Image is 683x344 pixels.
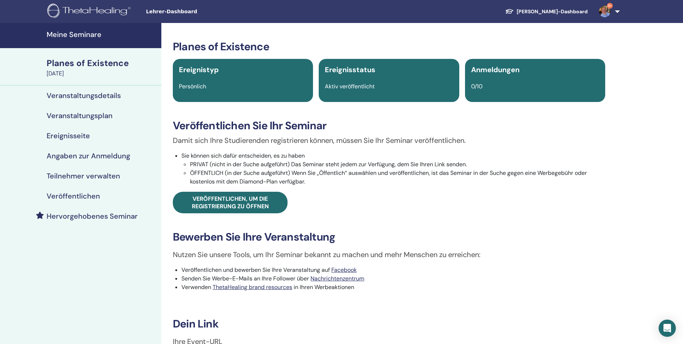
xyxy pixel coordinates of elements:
h4: Meine Seminare [47,30,157,39]
img: logo.png [47,4,133,20]
span: Veröffentlichen, um die Registrierung zu öffnen [192,195,269,210]
p: Nutzen Sie unsere Tools, um Ihr Seminar bekannt zu machen und mehr Menschen zu erreichen: [173,249,605,260]
li: PRIVAT (nicht in der Suche aufgeführt) Das Seminar steht jedem zur Verfügung, dem Sie Ihren Link ... [190,160,605,169]
a: Facebook [331,266,357,274]
h4: Hervorgehobenes Seminar [47,212,138,220]
a: Nachrichtenzentrum [310,275,364,282]
a: Veröffentlichen, um die Registrierung zu öffnen [173,192,288,213]
li: Veröffentlichen und bewerben Sie Ihre Veranstaltung auf [181,266,605,274]
li: Verwenden in Ihren Werbeaktionen [181,283,605,292]
span: Lehrer-Dashboard [146,8,253,15]
h4: Veranstaltungsdetails [47,91,121,100]
span: Ereignistyp [179,65,219,74]
img: default.jpg [599,6,611,17]
span: 9+ [607,3,613,9]
h3: Dein Link [173,317,605,330]
span: Anmeldungen [471,65,520,74]
div: [DATE] [47,69,157,78]
div: Open Intercom Messenger [659,320,676,337]
h3: Bewerben Sie Ihre Veranstaltung [173,231,605,243]
span: Persönlich [179,83,206,90]
a: Planes of Existence[DATE] [42,57,161,78]
span: Ereignisstatus [325,65,375,74]
h4: Veröffentlichen [47,192,100,200]
h3: Veröffentlichen Sie Ihr Seminar [173,119,605,132]
h3: Planes of Existence [173,40,605,53]
span: 0/10 [471,83,483,90]
h4: Teilnehmer verwalten [47,172,120,180]
h4: Ereignisseite [47,131,90,140]
h4: Angaben zur Anmeldung [47,152,130,160]
a: ThetaHealing brand resources [213,283,292,291]
p: Damit sich Ihre Studierenden registrieren können, müssen Sie Ihr Seminar veröffentlichen. [173,135,605,146]
li: Sie können sich dafür entscheiden, es zu haben [181,152,605,186]
img: graduation-cap-white.svg [505,8,514,14]
div: Planes of Existence [47,57,157,69]
h4: Veranstaltungsplan [47,111,113,120]
li: ÖFFENTLICH (in der Suche aufgeführt) Wenn Sie „Öffentlich“ auswählen und veröffentlichen, ist das... [190,169,605,186]
li: Senden Sie Werbe-E-Mails an Ihre Follower über [181,274,605,283]
a: [PERSON_NAME]-Dashboard [499,5,593,18]
span: Aktiv veröffentlicht [325,83,375,90]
